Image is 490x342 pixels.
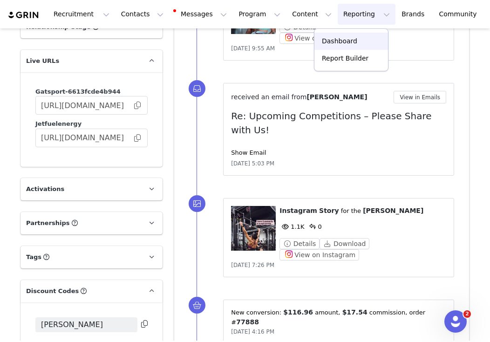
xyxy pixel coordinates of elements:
span: Activations [26,185,64,194]
span: [DATE] 5:03 PM [231,159,274,168]
span: [DATE] 7:26 PM [231,262,274,268]
span: [PERSON_NAME] [41,319,103,330]
span: received an email from [231,93,306,101]
button: Recruitment [48,4,115,25]
a: View on Instagram [279,34,359,41]
button: Messages [170,4,232,25]
span: Gatsport-6613fcde4b944 [35,88,121,95]
iframe: Intercom live chat [444,310,467,333]
span: [PERSON_NAME] [306,93,367,101]
body: Rich Text Area. Press ALT-0 for help. [7,7,263,18]
span: Instagram [279,207,317,214]
span: 1.1K [279,223,304,230]
button: View on Instagram [279,249,359,260]
p: New conversion: ⁨ ⁩ amount⁨, ⁨ ⁩ commission⁩⁨, order #⁨ ⁩⁩ [231,308,446,327]
button: Reporting [338,4,395,25]
button: View in Emails [394,91,446,103]
button: Details [279,238,320,249]
p: Re: Upcoming Competitions – Please Share with Us! [231,109,446,137]
span: 77888 [236,318,259,326]
span: [DATE] 9:55 AM [231,45,275,52]
button: Program [233,4,286,25]
span: [PERSON_NAME] [363,207,423,214]
span: Jetfuelenergy [35,120,82,127]
span: Partnerships [26,219,70,228]
button: Contacts [116,4,169,25]
button: Download [320,238,369,249]
span: $116.96 [283,308,313,316]
span: 2 [463,310,471,318]
img: grin logo [7,11,40,20]
span: Live URLs [26,56,59,66]
a: Show Email [231,149,266,156]
span: [DATE] 4:16 PM [231,328,274,335]
span: $17.54 [342,308,367,316]
a: Brands [396,4,433,25]
button: View on Instagram [279,33,359,44]
p: Report Builder [322,54,368,63]
span: Discount Codes [26,287,79,296]
a: Community [434,4,487,25]
p: Dashboard [322,36,357,46]
p: ⁨ ⁩ ⁨ ⁩ for the ⁨ ⁩ [279,206,446,216]
a: View on Instagram [279,251,359,258]
button: Content [286,4,337,25]
span: Story [319,207,339,214]
span: 0 [307,223,322,230]
span: Tags [26,253,41,262]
